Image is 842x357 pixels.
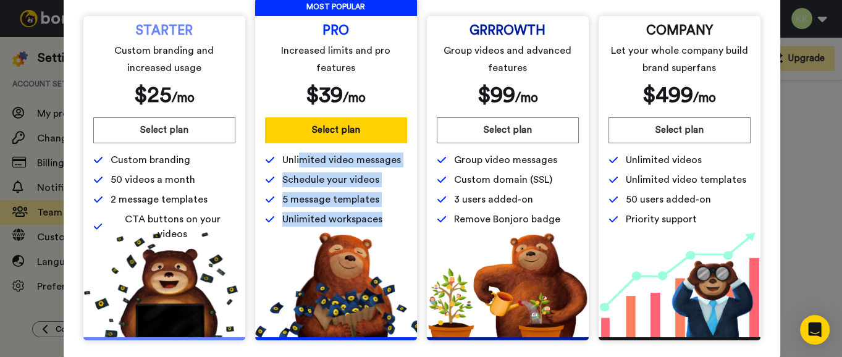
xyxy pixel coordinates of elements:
button: Select plan [437,117,579,143]
button: Select plan [93,117,235,143]
img: 5112517b2a94bd7fef09f8ca13467cef.png [83,232,245,337]
span: /mo [343,91,366,104]
span: /mo [515,91,538,104]
span: Increased limits and pro features [267,42,405,77]
span: Let your whole company build brand superfans [610,42,748,77]
span: STARTER [136,26,193,36]
img: baac238c4e1197dfdb093d3ea7416ec4.png [599,232,760,337]
span: 3 users added-on [454,192,533,207]
span: Custom branding and increased usage [95,42,233,77]
span: 5 message templates [282,192,379,207]
span: GRRROWTH [469,26,545,36]
span: Group video messages [454,153,557,167]
span: Group videos and advanced features [439,42,576,77]
span: 50 users added-on [626,192,711,207]
div: Open Intercom Messenger [800,315,830,345]
span: Remove Bonjoro badge [454,212,560,227]
span: Schedule your videos [282,172,379,187]
span: Unlimited workspaces [282,212,382,227]
span: Custom branding [111,153,190,167]
img: b5b10b7112978f982230d1107d8aada4.png [255,232,417,337]
span: /mo [172,91,195,104]
img: edd2fd70e3428fe950fd299a7ba1283f.png [427,232,589,337]
span: PRO [322,26,349,36]
span: Unlimited video templates [626,172,746,187]
span: /mo [693,91,716,104]
span: $ 39 [306,84,343,106]
span: 50 videos a month [111,172,195,187]
span: Unlimited videos [626,153,702,167]
span: Custom domain (SSL) [454,172,552,187]
span: Priority support [626,212,697,227]
span: $ 25 [134,84,172,106]
span: $ 99 [478,84,515,106]
span: CTA buttons on your videos [110,212,235,241]
span: Unlimited video messages [282,153,401,167]
span: 2 message templates [111,192,208,207]
span: COMPANY [646,26,713,36]
button: Select plan [608,117,751,143]
span: $ 499 [642,84,693,106]
button: Select plan [265,117,407,143]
